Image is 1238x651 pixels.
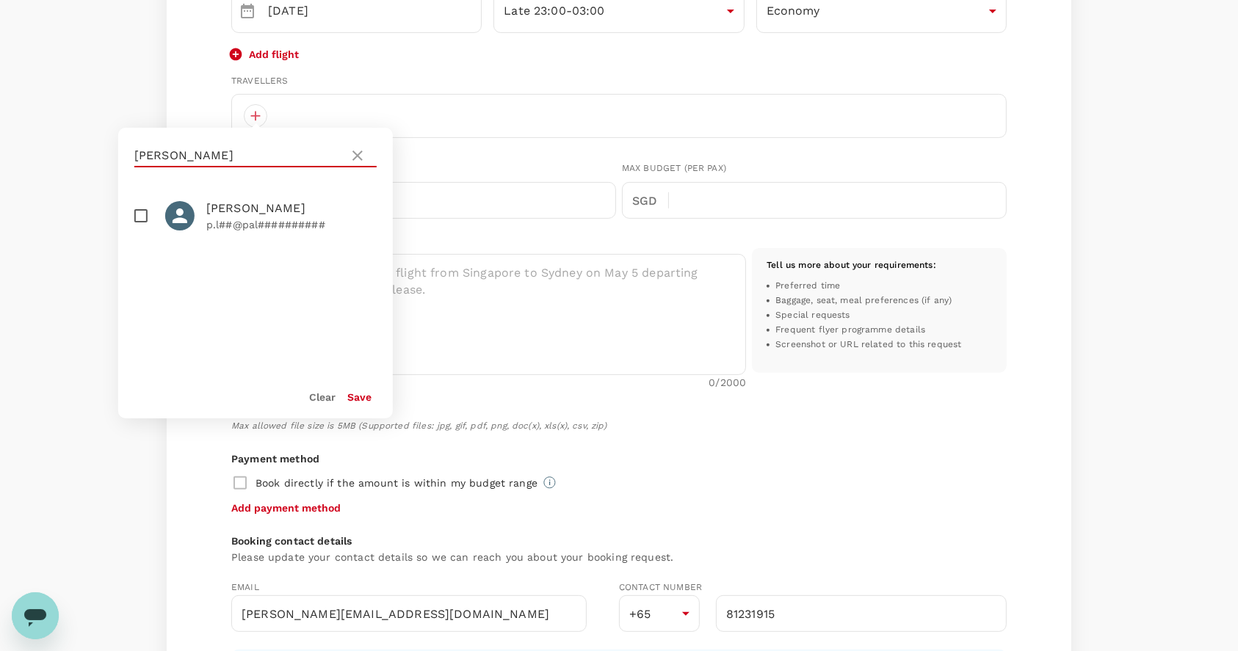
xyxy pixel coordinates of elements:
[231,501,341,515] button: Add payment method
[632,192,668,210] p: SGD
[775,294,952,308] span: Baggage, seat, meal preferences (if any)
[619,582,702,592] span: Contact Number
[256,476,537,490] p: Book directly if the amount is within my budget range
[231,419,1007,434] span: Max allowed file size is 5MB (Supported files: jpg, gif, pdf, png, doc(x), xls(x), csv, zip)
[709,375,746,390] p: 0 /2000
[775,308,850,323] span: Special requests
[309,391,336,403] button: Clear
[622,161,1007,176] div: Max Budget (per pax)
[231,161,616,176] div: Preferred Airlines
[347,391,372,403] button: Save
[12,592,59,639] iframe: Button to launch messaging window
[231,74,1007,89] div: Travellers
[134,144,343,167] input: Search for traveller
[775,323,925,338] span: Frequent flyer programme details
[775,338,961,352] span: Screenshot or URL related to this request
[629,607,651,621] span: +65
[231,451,1007,468] h6: Payment method
[231,550,1007,566] h6: Please update your contact details so we can reach you about your booking request.
[231,534,1007,550] h6: Booking contact details
[231,582,259,592] span: Email
[767,260,936,270] span: Tell us more about your requirements :
[231,47,299,62] button: Add flight
[619,595,700,632] div: +65
[249,47,299,62] p: Add flight
[775,279,840,294] span: Preferred time
[206,200,377,217] span: [PERSON_NAME]
[206,217,377,232] p: p.l##@pal##########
